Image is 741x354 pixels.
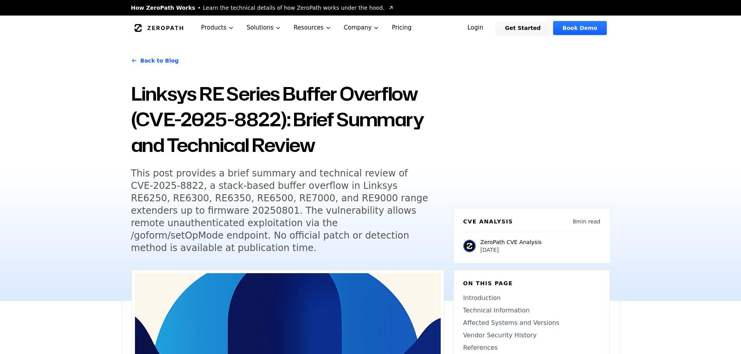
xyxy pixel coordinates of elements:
a: Affected Systems and Versions [463,318,600,328]
a: Back to Blog [131,50,179,71]
h6: CVE Analysis [463,218,513,225]
button: Resources [287,16,338,40]
img: ZeroPath CVE Analysis [463,240,476,252]
a: Login [458,21,493,35]
a: Technical Information [463,306,600,315]
button: Company [338,16,386,40]
h1: Linksys RE Series Buffer Overflow (CVE-2025-8822): Brief Summary and Technical Review [131,81,444,158]
span: Learn the technical details of how ZeroPath works under the hood. [203,4,385,12]
a: Vendor Security History [463,331,600,340]
a: Get Started [496,21,550,35]
p: [DATE] [480,246,542,254]
button: Solutions [240,16,287,40]
button: Products [195,16,240,40]
a: Pricing [385,16,418,40]
h6: On this page [463,279,600,287]
a: Book Demo [553,21,606,35]
nav: Global [122,16,620,40]
p: ZeroPath CVE Analysis [480,238,542,246]
h5: This post provides a brief summary and technical review of CVE-2025-8822, a stack-based buffer ov... [131,167,430,254]
p: 8 min read [573,218,600,225]
a: How ZeroPath WorksLearn the technical details of how ZeroPath works under the hood. [131,4,394,12]
span: How ZeroPath Works [131,4,195,12]
a: Introduction [463,293,600,303]
a: References [463,343,600,352]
